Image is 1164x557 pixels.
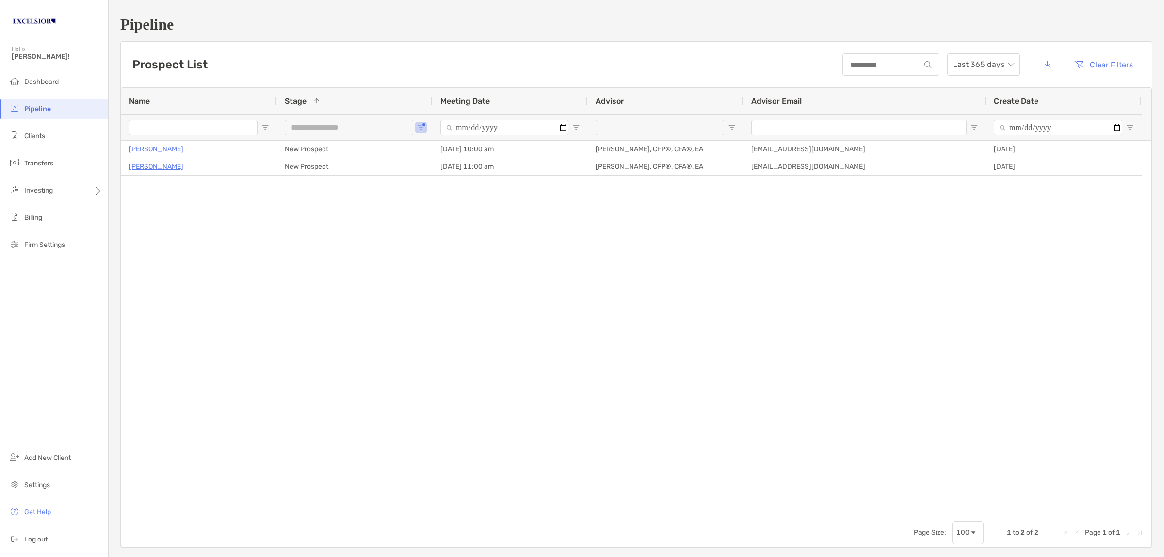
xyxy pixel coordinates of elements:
[433,158,588,175] div: [DATE] 11:00 am
[24,132,45,140] span: Clients
[417,124,425,131] button: Open Filter Menu
[744,158,986,175] div: [EMAIL_ADDRESS][DOMAIN_NAME]
[1136,529,1144,537] div: Last Page
[277,141,433,158] div: New Prospect
[751,120,967,135] input: Advisor Email Filter Input
[952,521,984,544] div: Page Size
[588,158,744,175] div: [PERSON_NAME], CFP®, CFA®, EA
[9,451,20,463] img: add_new_client icon
[24,159,53,167] span: Transfers
[914,528,946,537] div: Page Size:
[261,124,269,131] button: Open Filter Menu
[1013,528,1019,537] span: to
[956,528,970,537] div: 100
[9,238,20,250] img: firm-settings icon
[433,141,588,158] div: [DATE] 10:00 am
[728,124,736,131] button: Open Filter Menu
[994,97,1038,106] span: Create Date
[1026,528,1033,537] span: of
[9,478,20,490] img: settings icon
[24,508,51,516] span: Get Help
[953,54,1014,75] span: Last 365 days
[9,102,20,114] img: pipeline icon
[24,481,50,489] span: Settings
[1067,54,1140,75] button: Clear Filters
[596,97,624,106] span: Advisor
[129,143,183,155] a: [PERSON_NAME]
[440,120,568,135] input: Meeting Date Filter Input
[1073,529,1081,537] div: Previous Page
[277,158,433,175] div: New Prospect
[12,4,57,39] img: Zoe Logo
[24,186,53,195] span: Investing
[24,241,65,249] span: Firm Settings
[572,124,580,131] button: Open Filter Menu
[9,506,20,517] img: get-help icon
[24,454,71,462] span: Add New Client
[986,141,1142,158] div: [DATE]
[24,535,48,543] span: Log out
[986,158,1142,175] div: [DATE]
[1124,529,1132,537] div: Next Page
[1116,528,1120,537] span: 1
[24,213,42,222] span: Billing
[1126,124,1134,131] button: Open Filter Menu
[285,97,307,106] span: Stage
[1062,529,1069,537] div: First Page
[9,533,20,544] img: logout icon
[129,120,258,135] input: Name Filter Input
[588,141,744,158] div: [PERSON_NAME], CFP®, CFA®, EA
[1108,528,1115,537] span: of
[440,97,490,106] span: Meeting Date
[1020,528,1025,537] span: 2
[9,157,20,168] img: transfers icon
[1007,528,1011,537] span: 1
[924,61,932,68] img: input icon
[751,97,802,106] span: Advisor Email
[24,78,59,86] span: Dashboard
[9,211,20,223] img: billing icon
[12,52,102,61] span: [PERSON_NAME]!
[994,120,1122,135] input: Create Date Filter Input
[9,184,20,196] img: investing icon
[1102,528,1107,537] span: 1
[744,141,986,158] div: [EMAIL_ADDRESS][DOMAIN_NAME]
[9,130,20,141] img: clients icon
[970,124,978,131] button: Open Filter Menu
[129,97,150,106] span: Name
[1034,528,1038,537] span: 2
[9,75,20,87] img: dashboard icon
[1085,528,1101,537] span: Page
[132,58,208,71] h3: Prospect List
[24,105,51,113] span: Pipeline
[120,16,1152,33] h1: Pipeline
[129,161,183,173] a: [PERSON_NAME]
